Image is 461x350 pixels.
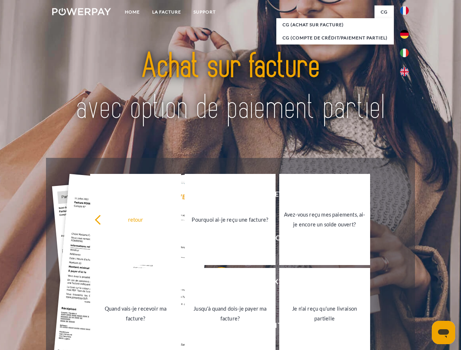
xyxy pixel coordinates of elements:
a: Avez-vous reçu mes paiements, ai-je encore un solde ouvert? [279,174,370,265]
img: de [400,30,409,39]
a: CG [374,5,394,19]
img: en [400,67,409,76]
a: Home [119,5,146,19]
iframe: Bouton de lancement de la fenêtre de messagerie [432,321,455,344]
a: Support [187,5,222,19]
div: Jusqu'à quand dois-je payer ma facture? [189,304,271,323]
img: logo-powerpay-white.svg [52,8,111,15]
div: Avez-vous reçu mes paiements, ai-je encore un solde ouvert? [284,210,366,229]
a: CG (achat sur facture) [276,18,394,31]
div: Je n'ai reçu qu'une livraison partielle [284,304,366,323]
a: LA FACTURE [146,5,187,19]
img: it [400,48,409,57]
div: Pourquoi ai-je reçu une facture? [189,214,271,224]
img: title-powerpay_fr.svg [70,35,391,140]
a: CG (Compte de crédit/paiement partiel) [276,31,394,44]
div: retour [95,214,177,224]
div: Quand vais-je recevoir ma facture? [95,304,177,323]
img: fr [400,6,409,15]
